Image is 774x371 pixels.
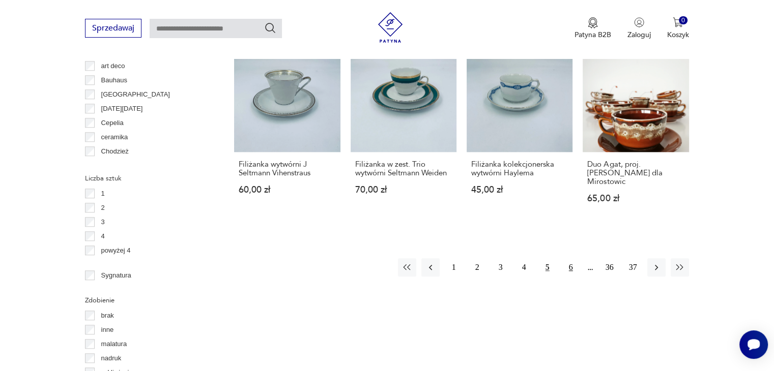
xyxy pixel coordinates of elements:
p: Ćmielów [101,160,127,171]
iframe: Smartsupp widget button [739,330,768,359]
p: 3 [101,217,105,228]
button: Szukaj [264,22,276,34]
button: Sprzedawaj [85,19,141,38]
a: Sprzedawaj [85,25,141,33]
p: nadruk [101,353,122,364]
button: 5 [538,258,557,276]
p: powyżej 4 [101,245,131,256]
a: Duo Agat, proj. Adam Sadulski dla MirostowicDuo Agat, proj. [PERSON_NAME] dla Mirostowic65,00 zł [583,46,689,223]
a: Filiżanka w zest. Trio wytwórni Seltmann WeidenFiliżanka w zest. Trio wytwórni Seltmann Weiden70,... [351,46,456,223]
h3: Filiżanka kolekcjonerska wytwórni Haylema [471,160,568,177]
img: Patyna - sklep z meblami i dekoracjami vintage [375,12,406,43]
img: Ikona koszyka [673,17,683,27]
p: Zaloguj [627,30,651,40]
p: 1 [101,188,105,199]
h3: Filiżanka w zest. Trio wytwórni Seltmann Weiden [355,160,452,177]
p: 4 [101,231,105,242]
h3: Duo Agat, proj. [PERSON_NAME] dla Mirostowic [587,160,684,186]
p: ceramika [101,132,128,143]
p: Cepelia [101,117,124,129]
p: Chodzież [101,146,129,157]
button: Zaloguj [627,17,651,40]
button: 37 [624,258,642,276]
p: Zdobienie [85,295,210,306]
p: art deco [101,60,125,72]
a: Filiżanka wytwórni J Seltmann VihenstrausFiliżanka wytwórni J Seltmann Vihenstraus60,00 zł [234,46,340,223]
p: Koszyk [667,30,689,40]
div: 0 [679,16,687,25]
p: 45,00 zł [471,185,568,194]
p: [GEOGRAPHIC_DATA] [101,89,170,100]
button: 4 [515,258,533,276]
p: Bauhaus [101,75,127,86]
button: 36 [600,258,619,276]
p: Patyna B2B [575,30,611,40]
p: Liczba sztuk [85,173,210,184]
p: [DATE][DATE] [101,103,143,114]
img: Ikonka użytkownika [634,17,644,27]
p: malatura [101,338,127,350]
img: Ikona medalu [588,17,598,28]
p: 60,00 zł [239,185,335,194]
button: Patyna B2B [575,17,611,40]
a: Filiżanka kolekcjonerska wytwórni HaylemaFiliżanka kolekcjonerska wytwórni Haylema45,00 zł [467,46,572,223]
p: 2 [101,202,105,213]
button: 0Koszyk [667,17,689,40]
button: 6 [562,258,580,276]
button: 2 [468,258,486,276]
button: 1 [445,258,463,276]
p: 70,00 zł [355,185,452,194]
a: Ikona medaluPatyna B2B [575,17,611,40]
h3: Filiżanka wytwórni J Seltmann Vihenstraus [239,160,335,177]
p: inne [101,324,114,335]
p: Sygnatura [101,270,131,281]
p: brak [101,310,114,321]
button: 3 [492,258,510,276]
p: 65,00 zł [587,194,684,203]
